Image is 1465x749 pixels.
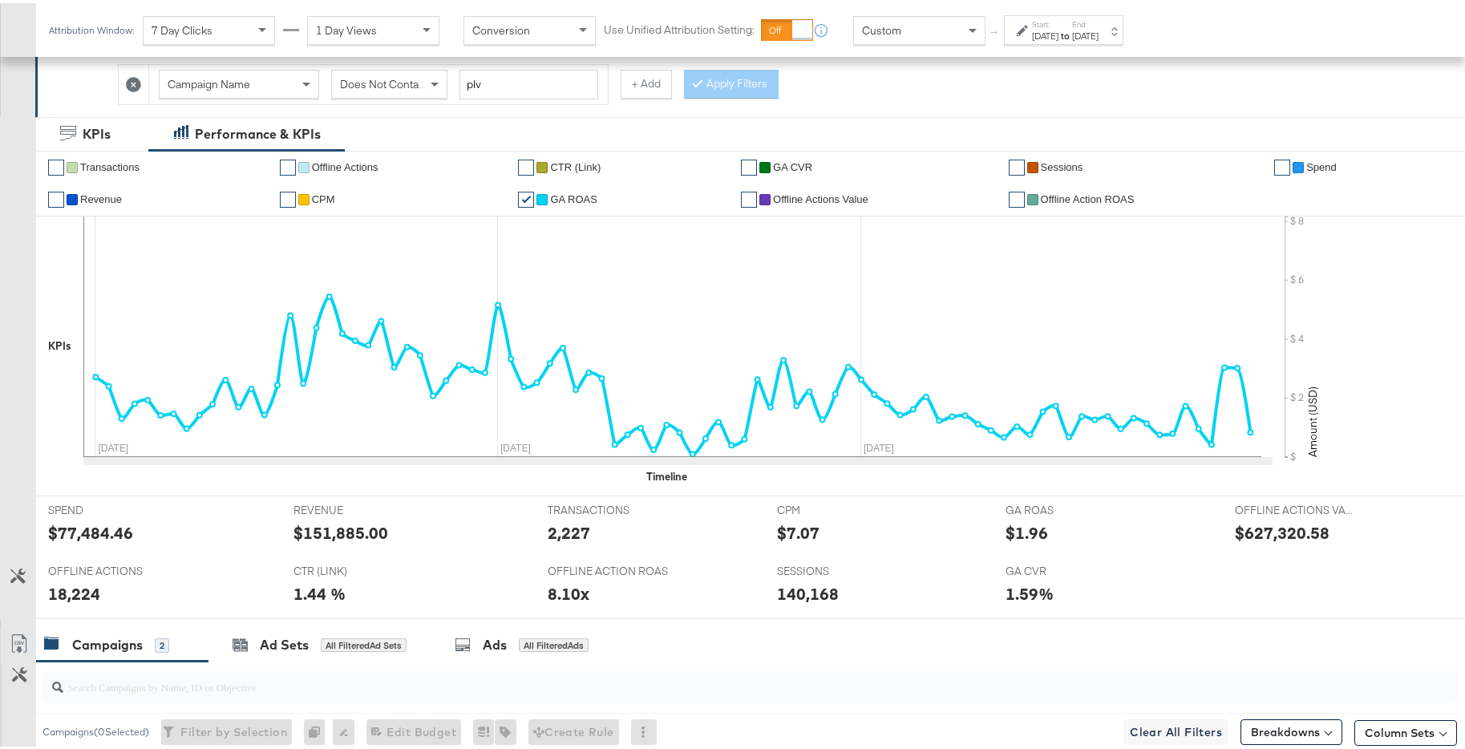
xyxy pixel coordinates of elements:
span: 7 Day Clicks [152,20,212,34]
label: Start: [1032,16,1058,26]
div: 1.44 % [293,579,346,602]
span: OFFLINE ACTION ROAS [548,561,668,576]
span: CTR (LINK) [293,561,414,576]
div: Ad Sets [260,633,309,651]
span: Offline Actions [312,158,378,170]
div: 2,227 [548,518,590,541]
span: OFFLINE ACTIONS [48,561,168,576]
button: Column Sets [1354,717,1457,743]
div: 2 [155,635,169,650]
div: 140,168 [777,579,839,602]
button: Clear All Filters [1123,716,1228,742]
a: ✔ [1009,188,1025,204]
span: Transactions [80,158,140,170]
div: KPIs [83,122,111,140]
span: Sessions [1041,158,1083,170]
span: SPEND [48,500,168,515]
a: ✔ [518,156,534,172]
span: Clear All Filters [1130,719,1222,739]
span: OFFLINE ACTIONS VALUE [1235,500,1355,515]
div: $77,484.46 [48,518,133,541]
span: Revenue [80,190,122,202]
span: Offline Action ROAS [1041,190,1135,202]
div: $627,320.58 [1235,518,1329,541]
div: 1.59% [1006,579,1054,602]
a: ✔ [741,156,757,172]
span: 1 Day Views [316,20,377,34]
a: ✔ [741,188,757,204]
button: + Add [621,67,672,95]
input: Enter a search term [459,67,598,96]
a: ✔ [48,188,64,204]
a: ✔ [280,156,296,172]
div: 8.10x [548,579,589,602]
div: All Filtered Ads [519,635,589,650]
strong: to [1058,26,1072,38]
div: [DATE] [1072,26,1099,39]
button: Breakdowns [1240,716,1342,742]
a: ✔ [1009,156,1025,172]
div: $7.07 [777,518,820,541]
span: TRANSACTIONS [548,500,668,515]
div: Timeline [646,466,687,481]
label: Use Unified Attribution Setting: [604,19,755,34]
div: Campaigns [72,633,143,651]
div: KPIs [48,335,71,350]
div: 0 [304,716,333,742]
span: Spend [1306,158,1337,170]
span: GA ROAS [1006,500,1126,515]
label: End: [1072,16,1099,26]
div: $151,885.00 [293,518,388,541]
span: Does Not Contain [340,74,427,88]
span: GA ROAS [550,190,597,202]
span: CPM [777,500,897,515]
input: Search Campaigns by Name, ID or Objective [63,662,1328,693]
a: ✔ [518,188,534,204]
div: Performance & KPIs [195,122,321,140]
span: CPM [312,190,335,202]
div: 18,224 [48,579,100,602]
span: Custom [862,20,901,34]
a: ✔ [48,156,64,172]
span: CTR (Link) [550,158,601,170]
div: All Filtered Ad Sets [321,635,407,650]
div: Campaigns ( 0 Selected) [42,722,149,736]
a: ✔ [1274,156,1290,172]
span: Conversion [472,20,530,34]
span: REVENUE [293,500,414,515]
div: [DATE] [1032,26,1058,39]
a: ✔ [280,188,296,204]
span: SESSIONS [777,561,897,576]
span: Campaign Name [168,74,250,88]
span: Offline Actions Value [773,190,868,202]
span: GA CVR [1006,561,1126,576]
div: Attribution Window: [48,22,135,33]
span: ↑ [987,27,1002,33]
span: GA CVR [773,158,812,170]
div: Ads [483,633,507,651]
div: $1.96 [1006,518,1048,541]
text: Amount (USD) [1305,383,1320,454]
